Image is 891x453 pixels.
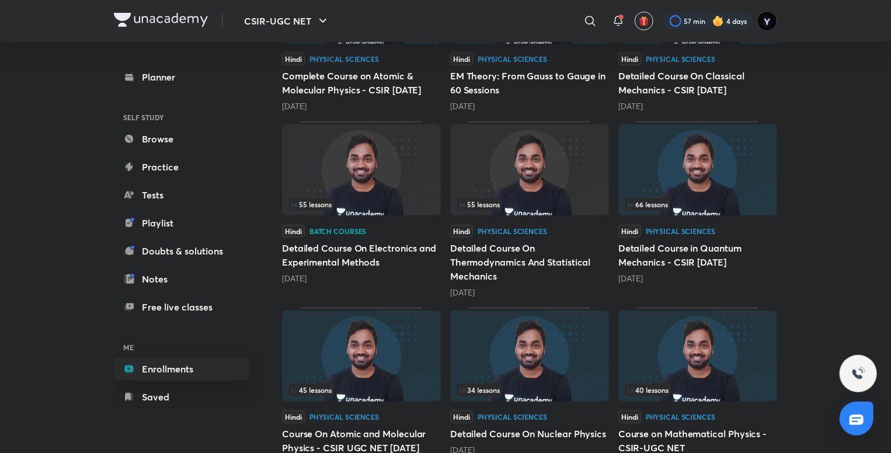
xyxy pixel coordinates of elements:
[478,413,547,420] div: Physical Sciences
[114,385,249,409] a: Saved
[478,55,547,62] div: Physical Sciences
[114,127,249,151] a: Browse
[618,121,777,298] div: Detailed Course in Quantum Mechanics - CSIR Jun'25
[450,241,609,283] h5: Detailed Course On Thermodynamics And Statistical Mechanics
[450,225,473,238] span: Hindi
[282,69,441,97] h5: Complete Course on Atomic & Molecular Physics - CSIR [DATE]
[628,386,669,393] span: 40 lessons
[114,239,249,263] a: Doubts & solutions
[618,53,641,65] span: Hindi
[289,198,434,211] div: infosection
[282,273,441,284] div: 4 months ago
[114,211,249,235] a: Playlist
[291,201,332,208] span: 55 lessons
[282,225,305,238] span: Hindi
[618,241,777,269] h5: Detailed Course in Quantum Mechanics - CSIR [DATE]
[289,384,434,396] div: infocontainer
[309,228,366,235] div: Batch courses
[457,198,602,211] div: left
[114,155,249,179] a: Practice
[282,410,305,423] span: Hindi
[457,198,602,211] div: infocontainer
[625,384,770,396] div: infocontainer
[291,386,332,393] span: 45 lessons
[460,201,500,208] span: 55 lessons
[457,198,602,211] div: infosection
[625,384,770,396] div: infosection
[114,107,249,127] h6: SELF STUDY
[282,311,441,402] img: Thumbnail
[114,337,249,357] h6: ME
[450,287,609,298] div: 5 months ago
[114,65,249,89] a: Planner
[450,53,473,65] span: Hindi
[646,55,715,62] div: Physical Sciences
[289,384,434,396] div: infosection
[478,228,547,235] div: Physical Sciences
[457,384,602,396] div: left
[457,384,602,396] div: infocontainer
[639,16,649,26] img: avatar
[618,410,641,423] span: Hindi
[289,198,434,211] div: infocontainer
[114,295,249,319] a: Free live classes
[114,357,249,381] a: Enrollments
[450,121,609,298] div: Detailed Course On Thermodynamics And Statistical Mechanics
[618,311,777,402] img: Thumbnail
[237,9,337,33] button: CSIR-UGC NET
[114,13,208,30] a: Company Logo
[625,198,770,211] div: left
[757,11,777,31] img: Yedhukrishna Nambiar
[450,124,609,215] img: Thumbnail
[635,12,653,30] button: avatar
[618,273,777,284] div: 6 months ago
[114,267,249,291] a: Notes
[282,121,441,298] div: Detailed Course On Electronics and Experimental Methods
[309,413,379,420] div: Physical Sciences
[618,124,777,215] img: Thumbnail
[646,228,715,235] div: Physical Sciences
[282,241,441,269] h5: Detailed Course On Electronics and Experimental Methods
[625,198,770,211] div: infocontainer
[282,53,305,65] span: Hindi
[114,13,208,27] img: Company Logo
[450,410,473,423] span: Hindi
[618,100,777,112] div: 3 months ago
[289,198,434,211] div: left
[450,69,609,97] h5: EM Theory: From Gauss to Gauge in 60 Sessions
[282,124,441,215] img: Thumbnail
[450,100,609,112] div: 2 months ago
[450,311,609,402] img: Thumbnail
[646,413,715,420] div: Physical Sciences
[625,198,770,211] div: infosection
[625,384,770,396] div: left
[457,384,602,396] div: infosection
[618,69,777,97] h5: Detailed Course On Classical Mechanics - CSIR [DATE]
[289,384,434,396] div: left
[712,15,724,27] img: streak
[460,386,500,393] span: 34 lessons
[450,427,609,441] h5: Detailed Course On Nuclear Physics
[618,225,641,238] span: Hindi
[114,183,249,207] a: Tests
[851,367,865,381] img: ttu
[282,100,441,112] div: 1 month ago
[628,201,668,208] span: 66 lessons
[309,55,379,62] div: Physical Sciences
